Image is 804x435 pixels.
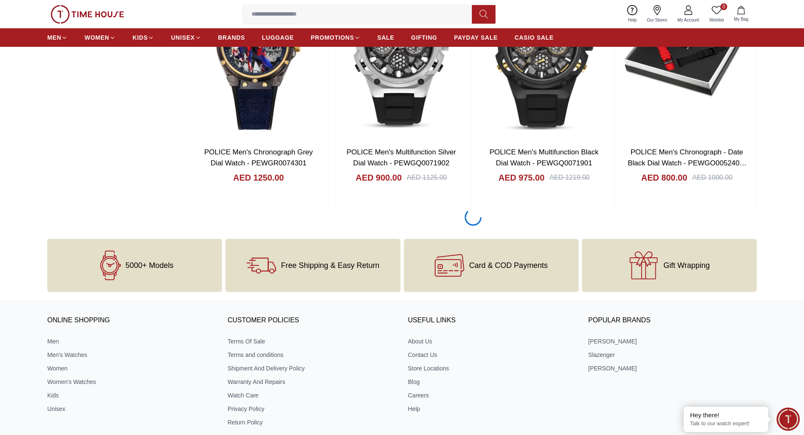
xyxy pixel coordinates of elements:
[514,30,554,45] a: CASIO SALE
[227,364,396,373] a: Shipment And Delivery Policy
[133,30,154,45] a: KIDS
[227,418,396,427] a: Return Policy
[47,405,216,413] a: Unisex
[704,3,729,25] a: 0Wishlist
[377,30,394,45] a: SALE
[588,314,757,327] h3: Popular Brands
[347,148,456,167] a: POLICE Men's Multifunction Silver Dial Watch - PEWGQ0071902
[218,30,245,45] a: BRANDS
[47,364,216,373] a: Women
[51,5,124,24] img: ...
[408,405,577,413] a: Help
[625,17,640,23] span: Help
[47,314,216,327] h3: ONLINE SHOPPING
[47,337,216,346] a: Men
[262,30,294,45] a: LUGGAGE
[514,33,554,42] span: CASIO SALE
[731,16,752,22] span: My Bag
[311,33,354,42] span: PROMOTIONS
[171,33,195,42] span: UNISEX
[454,30,498,45] a: PAYDAY SALE
[644,17,671,23] span: Our Stores
[227,378,396,386] a: Warranty And Repairs
[204,148,313,167] a: POLICE Men's Chronograph Grey Dial Watch - PEWGR0074301
[690,411,762,419] div: Hey there!
[311,30,360,45] a: PROMOTIONS
[227,337,396,346] a: Terms Of Sale
[227,391,396,400] a: Watch Care
[408,378,577,386] a: Blog
[408,351,577,359] a: Contact Us
[227,314,396,327] h3: CUSTOMER POLICIES
[47,391,216,400] a: Kids
[84,33,109,42] span: WOMEN
[498,172,544,184] h4: AED 975.00
[377,33,394,42] span: SALE
[663,261,710,270] span: Gift Wrapping
[233,172,284,184] h4: AED 1250.00
[227,351,396,359] a: Terms and conditions
[729,4,753,24] button: My Bag
[642,3,672,25] a: Our Stores
[588,337,757,346] a: [PERSON_NAME]
[407,173,447,183] div: AED 1125.00
[490,148,598,167] a: POLICE Men's Multifunction Black Dial Watch - PEWGQ0071901
[47,378,216,386] a: Women's Watches
[706,17,727,23] span: Wishlist
[454,33,498,42] span: PAYDAY SALE
[411,33,437,42] span: GIFTING
[47,30,68,45] a: MEN
[262,33,294,42] span: LUGGAGE
[218,33,245,42] span: BRANDS
[47,33,61,42] span: MEN
[469,261,548,270] span: Card & COD Payments
[674,17,703,23] span: My Account
[588,351,757,359] a: Slazenger
[356,172,402,184] h4: AED 900.00
[133,33,148,42] span: KIDS
[408,337,577,346] a: About Us
[641,172,687,184] h4: AED 800.00
[628,148,747,178] a: POLICE Men's Chronograph - Date Black Dial Watch - PEWGO0052402-SET
[550,173,590,183] div: AED 1219.00
[408,314,577,327] h3: USEFUL LINKS
[623,3,642,25] a: Help
[408,364,577,373] a: Store Locations
[588,364,757,373] a: [PERSON_NAME]
[777,408,800,431] div: Chat Widget
[47,351,216,359] a: Men's Watches
[171,30,201,45] a: UNISEX
[281,261,379,270] span: Free Shipping & Easy Return
[84,30,116,45] a: WOMEN
[411,30,437,45] a: GIFTING
[227,405,396,413] a: Privacy Policy
[720,3,727,10] span: 0
[690,420,762,427] p: Talk to our watch expert!
[408,391,577,400] a: Careers
[125,261,173,270] span: 5000+ Models
[692,173,732,183] div: AED 1000.00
